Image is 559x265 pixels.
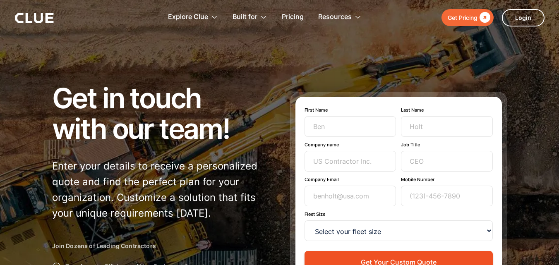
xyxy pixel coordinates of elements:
label: Mobile Number [401,177,493,182]
label: Company name [305,142,396,148]
h1: Get in touch with our team! [52,83,269,144]
div: Resources [318,4,352,30]
a: Login [502,9,545,26]
a: Get Pricing [441,9,494,26]
label: First Name [305,107,396,113]
label: Fleet Size [305,211,493,217]
input: (123)-456-7890 [401,186,493,206]
input: benholt@usa.com [305,186,396,206]
div: Built for [233,4,257,30]
label: Company Email [305,177,396,182]
input: Ben [305,116,396,137]
div:  [477,12,490,23]
div: Explore Clue [168,4,218,30]
input: Holt [401,116,493,137]
h2: Join Dozens of Leading Contractors [52,242,269,250]
input: US Contractor Inc. [305,151,396,172]
input: CEO [401,151,493,172]
div: Built for [233,4,267,30]
a: Pricing [282,4,304,30]
label: Last Name [401,107,493,113]
div: Explore Clue [168,4,208,30]
div: Get Pricing [448,12,477,23]
p: Enter your details to receive a personalized quote and find the perfect plan for your organizatio... [52,158,269,221]
label: Job Title [401,142,493,148]
div: Resources [318,4,362,30]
